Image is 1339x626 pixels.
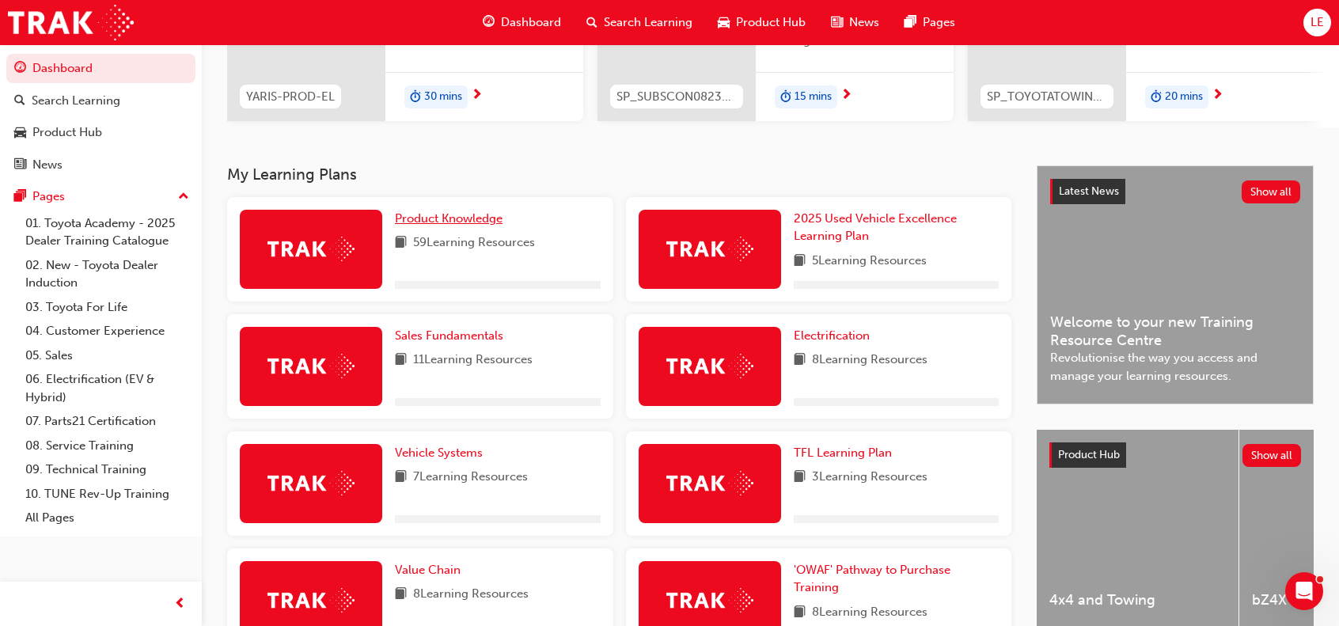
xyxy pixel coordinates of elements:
[483,13,495,32] span: guage-icon
[413,585,529,605] span: 8 Learning Resources
[812,468,927,488] span: 3 Learning Resources
[794,563,950,595] span: 'OWAF' Pathway to Purchase Training
[666,237,753,261] img: Trak
[1212,89,1223,103] span: next-icon
[794,328,870,343] span: Electrification
[1050,313,1300,349] span: Welcome to your new Training Resource Centre
[1242,444,1302,467] button: Show all
[840,89,852,103] span: next-icon
[395,561,467,579] a: Value Chain
[1151,87,1162,108] span: duration-icon
[32,156,63,174] div: News
[794,210,1000,245] a: 2025 Used Vehicle Excellence Learning Plan
[14,190,26,204] span: pages-icon
[812,351,927,370] span: 8 Learning Resources
[471,89,483,103] span: next-icon
[1059,184,1119,198] span: Latest News
[812,603,927,623] span: 8 Learning Resources
[14,126,26,140] span: car-icon
[395,585,407,605] span: book-icon
[32,92,120,110] div: Search Learning
[812,252,927,271] span: 5 Learning Resources
[413,233,535,253] span: 59 Learning Resources
[1049,442,1301,468] a: Product HubShow all
[1311,13,1324,32] span: LE
[794,351,806,370] span: book-icon
[666,471,753,495] img: Trak
[267,354,355,378] img: Trak
[395,327,510,345] a: Sales Fundamentals
[987,88,1107,106] span: SP_TOYOTATOWING_0424
[395,210,509,228] a: Product Knowledge
[413,351,533,370] span: 11 Learning Resources
[19,295,195,320] a: 03. Toyota For Life
[1050,179,1300,204] a: Latest NewsShow all
[395,468,407,488] span: book-icon
[395,233,407,253] span: book-icon
[395,328,503,343] span: Sales Fundamentals
[395,444,489,462] a: Vehicle Systems
[395,211,503,226] span: Product Knowledge
[1165,88,1203,106] span: 20 mins
[831,13,843,32] span: news-icon
[905,13,916,32] span: pages-icon
[794,252,806,271] span: book-icon
[818,6,892,39] a: news-iconNews
[6,86,195,116] a: Search Learning
[32,123,102,142] div: Product Hub
[14,158,26,173] span: news-icon
[178,187,189,207] span: up-icon
[1049,591,1226,609] span: 4x4 and Towing
[395,446,483,460] span: Vehicle Systems
[19,409,195,434] a: 07. Parts21 Certification
[794,211,957,244] span: 2025 Used Vehicle Excellence Learning Plan
[8,5,134,40] img: Trak
[14,62,26,76] span: guage-icon
[794,327,876,345] a: Electrification
[1285,572,1323,610] iframe: Intercom live chat
[19,482,195,506] a: 10. TUNE Rev-Up Training
[849,13,879,32] span: News
[666,588,753,613] img: Trak
[6,182,195,211] button: Pages
[1037,165,1314,404] a: Latest NewsShow allWelcome to your new Training Resource CentreRevolutionise the way you access a...
[794,603,806,623] span: book-icon
[470,6,574,39] a: guage-iconDashboard
[19,211,195,253] a: 01. Toyota Academy - 2025 Dealer Training Catalogue
[19,319,195,343] a: 04. Customer Experience
[666,354,753,378] img: Trak
[1303,9,1331,36] button: LE
[19,253,195,295] a: 02. New - Toyota Dealer Induction
[227,165,1011,184] h3: My Learning Plans
[736,13,806,32] span: Product Hub
[6,54,195,83] a: Dashboard
[19,367,195,409] a: 06. Electrification (EV & Hybrid)
[795,88,832,106] span: 15 mins
[424,88,462,106] span: 30 mins
[19,506,195,530] a: All Pages
[718,13,730,32] span: car-icon
[794,446,892,460] span: TFL Learning Plan
[1058,448,1120,461] span: Product Hub
[794,468,806,488] span: book-icon
[6,51,195,182] button: DashboardSearch LearningProduct HubNews
[1050,349,1300,385] span: Revolutionise the way you access and manage your learning resources.
[892,6,968,39] a: pages-iconPages
[267,588,355,613] img: Trak
[14,94,25,108] span: search-icon
[174,594,186,614] span: prev-icon
[6,150,195,180] a: News
[19,343,195,368] a: 05. Sales
[413,468,528,488] span: 7 Learning Resources
[923,13,955,32] span: Pages
[32,188,65,206] div: Pages
[1242,180,1301,203] button: Show all
[395,351,407,370] span: book-icon
[267,237,355,261] img: Trak
[780,87,791,108] span: duration-icon
[395,563,461,577] span: Value Chain
[410,87,421,108] span: duration-icon
[267,471,355,495] img: Trak
[794,561,1000,597] a: 'OWAF' Pathway to Purchase Training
